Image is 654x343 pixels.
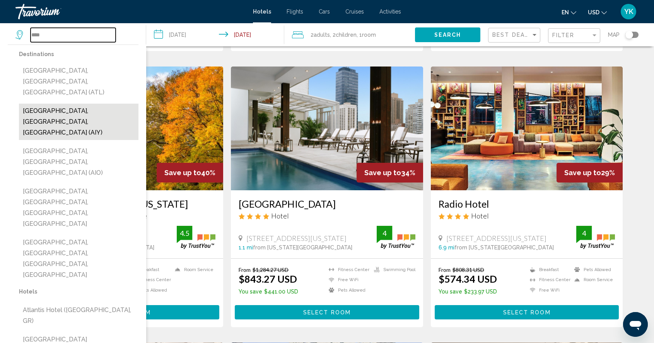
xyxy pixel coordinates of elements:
span: From [239,266,251,273]
a: [GEOGRAPHIC_DATA] [239,198,415,210]
img: trustyou-badge.svg [576,226,615,249]
div: 29% [557,163,623,183]
span: Hotel [271,212,289,220]
span: Select Room [303,309,351,316]
button: [GEOGRAPHIC_DATA], [GEOGRAPHIC_DATA], [GEOGRAPHIC_DATA], [GEOGRAPHIC_DATA] [19,235,138,282]
img: trustyou-badge.svg [377,226,415,249]
p: Hotels [19,286,138,297]
button: [GEOGRAPHIC_DATA], [GEOGRAPHIC_DATA], [GEOGRAPHIC_DATA] (AIY) [19,104,138,140]
button: Check-in date: Aug 15, 2025 Check-out date: Aug 18, 2025 [146,23,285,46]
span: Save up to [364,169,401,177]
span: 1.1 mi [239,244,253,251]
button: Select Room [435,305,619,319]
span: Search [434,32,461,38]
li: Room Service [171,266,215,273]
ins: $843.27 USD [239,273,297,285]
li: Fitness Center [126,276,171,283]
a: Select Room [435,307,619,316]
del: $808.31 USD [453,266,484,273]
span: from [US_STATE][GEOGRAPHIC_DATA] [454,244,554,251]
button: User Menu [618,3,639,20]
span: Hotel [471,212,489,220]
a: Cars [319,9,330,15]
li: Free WiFi [325,276,370,283]
li: Pets Allowed [126,287,171,294]
span: Children [336,32,357,38]
span: Best Deals [492,32,533,38]
li: Breakfast [126,266,171,273]
a: Flights [287,9,303,15]
div: 4 star Hotel [439,212,615,220]
img: Hotel image [431,67,623,190]
button: Atlantis Hotel ([GEOGRAPHIC_DATA], GR) [19,303,138,328]
span: You save [439,288,462,295]
p: $441.00 USD [239,288,298,295]
a: Cruises [345,9,364,15]
div: 34% [357,163,423,183]
div: 4.5 [177,229,192,238]
del: $1,284.27 USD [253,266,289,273]
button: Select Room [235,305,419,319]
button: Filter [548,28,600,44]
p: Destinations [19,49,138,60]
button: Toggle map [620,31,639,38]
span: [STREET_ADDRESS][US_STATE] [446,234,546,242]
span: You save [239,288,262,295]
button: Search [415,27,480,42]
span: USD [588,9,599,15]
span: Adults [314,32,330,38]
span: Save up to [164,169,201,177]
span: en [562,9,569,15]
mat-select: Sort by [492,32,538,39]
span: YK [624,8,633,15]
a: Activities [379,9,401,15]
a: Hotels [253,9,271,15]
li: Room Service [570,276,615,283]
li: Breakfast [526,266,570,273]
a: Radio Hotel [439,198,615,210]
div: 40% [157,163,223,183]
li: Pets Allowed [570,266,615,273]
span: from [US_STATE][GEOGRAPHIC_DATA] [253,244,352,251]
li: Fitness Center [325,266,370,273]
span: [STREET_ADDRESS][US_STATE] [246,234,347,242]
button: [GEOGRAPHIC_DATA], [GEOGRAPHIC_DATA], [GEOGRAPHIC_DATA], [GEOGRAPHIC_DATA] [19,184,138,231]
li: Pets Allowed [325,287,370,294]
span: , 1 [357,29,376,40]
li: Swimming Pool [370,266,415,273]
ins: $574.34 USD [439,273,497,285]
span: 6.9 mi [439,244,454,251]
span: Room [362,32,376,38]
iframe: Кнопка запуска окна обмена сообщениями [623,312,648,337]
span: Map [608,29,620,40]
span: Save up to [564,169,601,177]
a: Travorium [15,4,245,19]
button: Change language [562,7,576,18]
span: 2 [311,29,330,40]
li: Free WiFi [526,287,570,294]
span: Select Room [503,309,551,316]
li: Fitness Center [526,276,570,283]
p: $233.97 USD [439,288,497,295]
button: [GEOGRAPHIC_DATA], [GEOGRAPHIC_DATA], [GEOGRAPHIC_DATA] (AIO) [19,144,138,180]
div: 4 [576,229,592,238]
button: Travelers: 2 adults, 2 children [284,23,415,46]
span: From [439,266,451,273]
span: Filter [552,32,574,38]
div: 4 [377,229,392,238]
button: [GEOGRAPHIC_DATA], [GEOGRAPHIC_DATA], [GEOGRAPHIC_DATA] (ATL) [19,63,138,100]
span: , 2 [330,29,357,40]
button: Change currency [588,7,607,18]
img: trustyou-badge.svg [177,226,215,249]
div: 4 star Hotel [239,212,415,220]
img: Hotel image [231,67,423,190]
